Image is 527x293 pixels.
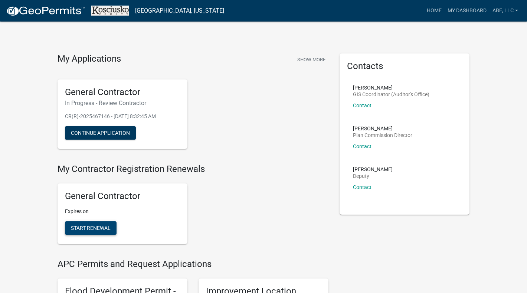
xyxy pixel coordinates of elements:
a: My Dashboard [445,4,490,18]
h4: My Contractor Registration Renewals [58,164,328,175]
button: Start Renewal [65,221,117,235]
p: [PERSON_NAME] [353,126,412,131]
a: Contact [353,143,371,149]
a: Contact [353,184,371,190]
a: [GEOGRAPHIC_DATA], [US_STATE] [135,4,224,17]
p: Deputy [353,173,393,179]
a: Contact [353,102,371,108]
p: [PERSON_NAME] [353,85,429,90]
span: Start Renewal [71,225,111,231]
h5: General Contractor [65,87,180,98]
a: Home [424,4,445,18]
p: Expires on [65,208,180,215]
h4: APC Permits and Request Applications [58,259,328,270]
wm-registration-list-section: My Contractor Registration Renewals [58,164,328,250]
h4: My Applications [58,53,121,65]
p: [PERSON_NAME] [353,167,393,172]
p: CR(R)-2025467146 - [DATE] 8:32:45 AM [65,113,180,120]
p: GIS Coordinator (Auditor's Office) [353,92,429,97]
button: Show More [294,53,328,66]
img: Kosciusko County, Indiana [91,6,129,16]
p: Plan Commission Director [353,133,412,138]
a: ABE, LLC [490,4,521,18]
h6: In Progress - Review Contractor [65,100,180,107]
h5: General Contractor [65,191,180,202]
button: Continue Application [65,126,136,140]
h5: Contacts [347,61,462,72]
